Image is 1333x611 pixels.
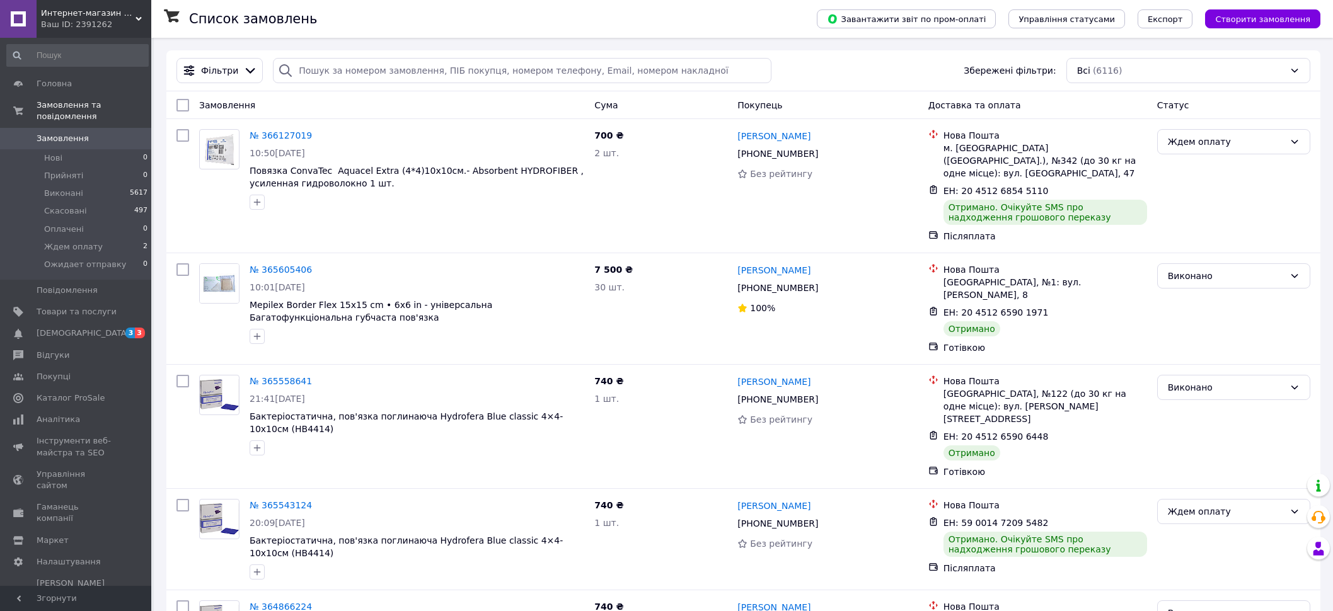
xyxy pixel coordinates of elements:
span: Скасовані [44,205,87,217]
span: Маркет [37,535,69,546]
button: Експорт [1138,9,1193,28]
a: Повязка ConvaTec Aquacel Extra (4*4)10х10см.- Absorbent HYDROFIBER , усиленная гидроволокно 1 шт. [250,166,584,188]
a: [PERSON_NAME] [737,130,811,142]
a: [PERSON_NAME] [737,375,811,388]
span: ЕН: 20 4512 6590 1971 [943,307,1049,317]
span: Доставка та оплата [928,100,1021,110]
span: 30 шт. [594,282,625,292]
button: Завантажити звіт по пром-оплаті [817,9,996,28]
input: Пошук за номером замовлення, ПІБ покупця, номером телефону, Email, номером накладної [273,58,771,83]
span: Повідомлення [37,285,98,296]
span: [PHONE_NUMBER] [737,518,818,528]
img: Фото товару [200,503,239,535]
span: Створити замовлення [1215,14,1310,24]
span: [PHONE_NUMBER] [737,283,818,293]
span: ЕН: 20 4512 6854 5110 [943,186,1049,196]
input: Пошук [6,44,149,67]
img: Фото товару [200,379,239,411]
div: Післяплата [943,562,1147,574]
button: Управління статусами [1008,9,1125,28]
span: Фільтри [201,64,238,77]
span: Интернет-магазин Герка [41,8,136,19]
div: Готівкою [943,465,1147,478]
span: Покупець [737,100,782,110]
span: 20:09[DATE] [250,518,305,528]
img: Фото товару [200,130,239,169]
span: Без рейтингу [750,414,812,425]
span: Замовлення [37,133,89,144]
span: Управління сайтом [37,469,117,491]
span: Товари та послуги [37,306,117,317]
span: Без рейтингу [750,539,812,549]
span: [DEMOGRAPHIC_DATA] [37,328,130,339]
span: ЕН: 59 0014 7209 5482 [943,518,1049,528]
a: Бактеріостатична, пов'язка поглинаюча Hydrofera Blue classic 4×4- 10х10см (HB4414) [250,535,563,558]
a: Фото товару [199,263,239,304]
span: Нові [44,152,62,164]
div: Ждем оплату [1168,505,1284,518]
span: Покупці [37,371,71,382]
span: Інструменти веб-майстра та SEO [37,435,117,458]
span: Прийняті [44,170,83,181]
a: Створити замовлення [1192,13,1320,23]
div: [GEOGRAPHIC_DATA], №122 (до 30 кг на одне місце): вул. [PERSON_NAME][STREET_ADDRESS] [943,387,1147,425]
div: Ваш ID: 2391262 [41,19,151,30]
img: Фото товару [200,264,239,303]
span: 700 ₴ [594,130,623,140]
span: 740 ₴ [594,500,623,510]
span: Управління статусами [1019,14,1115,24]
span: Cума [594,100,618,110]
div: Нова Пошта [943,499,1147,511]
span: 2 шт. [594,148,619,158]
span: Ожидает отправку [44,259,127,270]
span: Бактеріостатична, пов'язка поглинаюча Hydrofera Blue classic 4×4- 10х10см (HB4414) [250,411,563,434]
a: № 366127019 [250,130,312,140]
span: Без рейтингу [750,169,812,179]
span: 740 ₴ [594,376,623,386]
span: Відгуки [37,350,69,361]
h1: Список замовлень [189,11,317,26]
span: Виконані [44,188,83,199]
div: м. [GEOGRAPHIC_DATA] ([GEOGRAPHIC_DATA].), №342 (до 30 кг на одне місце): вул. [GEOGRAPHIC_DATA], 47 [943,142,1147,180]
span: 5617 [130,188,147,199]
span: Збережені фільтри: [964,64,1056,77]
span: [PHONE_NUMBER] [737,149,818,159]
span: 21:41[DATE] [250,394,305,404]
a: № 365605406 [250,265,312,275]
span: Налаштування [37,556,101,568]
div: Виконано [1168,269,1284,283]
div: Отримано [943,321,1000,336]
span: 0 [143,152,147,164]
span: 0 [143,259,147,270]
div: Післяплата [943,230,1147,243]
div: Ждем оплату [1168,135,1284,149]
span: Всі [1077,64,1090,77]
span: ЕН: 20 4512 6590 6448 [943,431,1049,442]
div: Отримано. Очікуйте SMS про надходження грошового переказу [943,532,1147,557]
a: [PERSON_NAME] [737,264,811,277]
div: Виконано [1168,380,1284,394]
div: Отримано. Очікуйте SMS про надходження грошового переказу [943,200,1147,225]
span: Експорт [1148,14,1183,24]
div: [GEOGRAPHIC_DATA], №1: вул. [PERSON_NAME], 8 [943,276,1147,301]
span: Каталог ProSale [37,392,105,404]
span: Головна [37,78,72,89]
a: Mepilex Border Flex 15x15 cm • 6x6 in - універсальна Багатофункціональна губчаста пов'язка [250,300,492,323]
div: Нова Пошта [943,263,1147,276]
span: 2 [143,241,147,253]
span: 3 [135,328,145,338]
span: (6116) [1093,66,1122,76]
a: № 365558641 [250,376,312,386]
span: 0 [143,170,147,181]
span: 7 500 ₴ [594,265,633,275]
span: 497 [134,205,147,217]
span: Замовлення та повідомлення [37,100,151,122]
div: Отримано [943,445,1000,460]
a: [PERSON_NAME] [737,500,811,512]
span: Гаманець компанії [37,501,117,524]
span: 10:50[DATE] [250,148,305,158]
a: № 365543124 [250,500,312,510]
span: [PHONE_NUMBER] [737,394,818,404]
